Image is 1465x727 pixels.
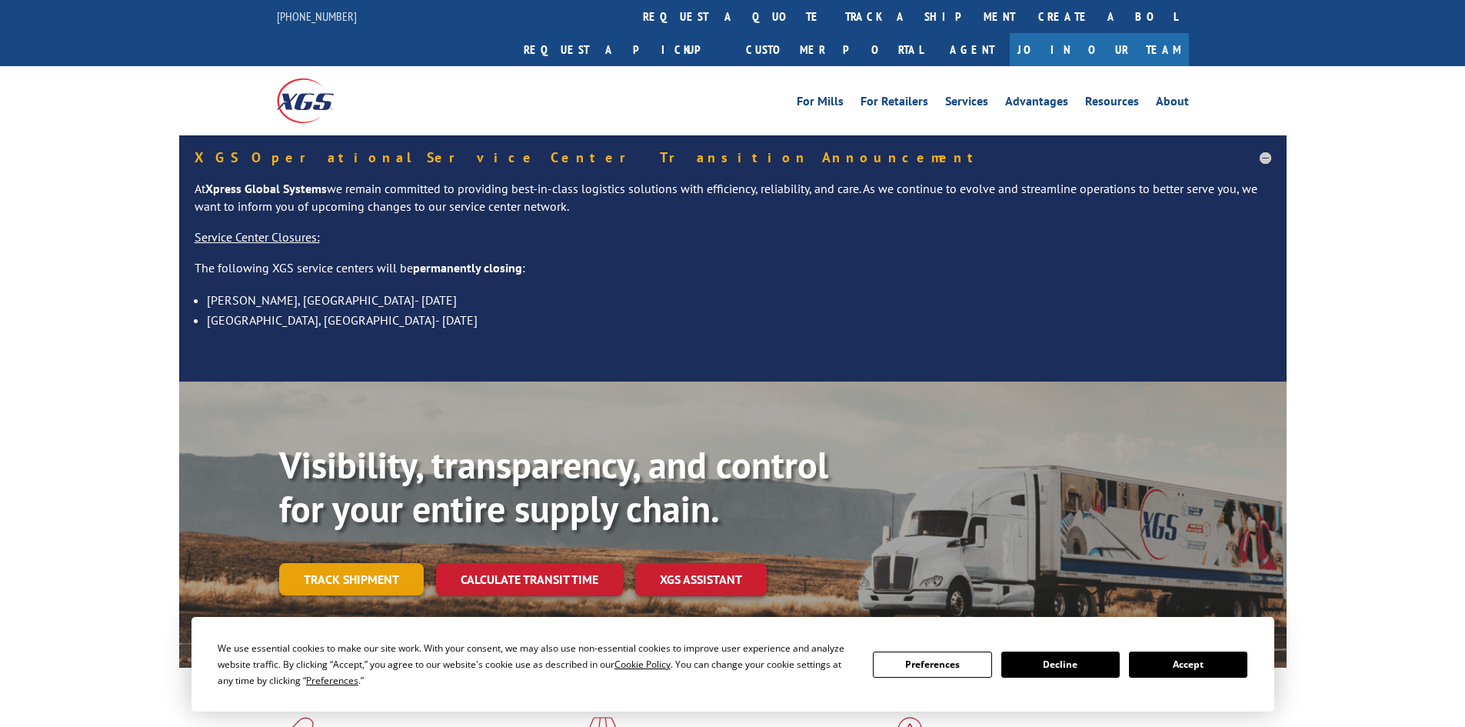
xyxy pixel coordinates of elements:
[436,563,623,596] a: Calculate transit time
[279,441,828,533] b: Visibility, transparency, and control for your entire supply chain.
[277,8,357,24] a: [PHONE_NUMBER]
[797,95,844,112] a: For Mills
[1156,95,1189,112] a: About
[195,151,1271,165] h5: XGS Operational Service Center Transition Announcement
[1129,652,1247,678] button: Accept
[1085,95,1139,112] a: Resources
[205,181,327,196] strong: Xpress Global Systems
[614,658,671,671] span: Cookie Policy
[635,563,767,596] a: XGS ASSISTANT
[191,617,1274,712] div: Cookie Consent Prompt
[945,95,988,112] a: Services
[734,33,934,66] a: Customer Portal
[1001,652,1120,678] button: Decline
[195,259,1271,290] p: The following XGS service centers will be :
[279,563,424,595] a: Track shipment
[934,33,1010,66] a: Agent
[512,33,734,66] a: Request a pickup
[306,674,358,687] span: Preferences
[873,652,991,678] button: Preferences
[207,310,1271,330] li: [GEOGRAPHIC_DATA], [GEOGRAPHIC_DATA]- [DATE]
[861,95,928,112] a: For Retailers
[413,260,522,275] strong: permanently closing
[1005,95,1068,112] a: Advantages
[218,640,854,689] div: We use essential cookies to make our site work. With your consent, we may also use non-essential ...
[207,290,1271,310] li: [PERSON_NAME], [GEOGRAPHIC_DATA]- [DATE]
[1010,33,1189,66] a: Join Our Team
[195,229,320,245] u: Service Center Closures:
[195,180,1271,229] p: At we remain committed to providing best-in-class logistics solutions with efficiency, reliabilit...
